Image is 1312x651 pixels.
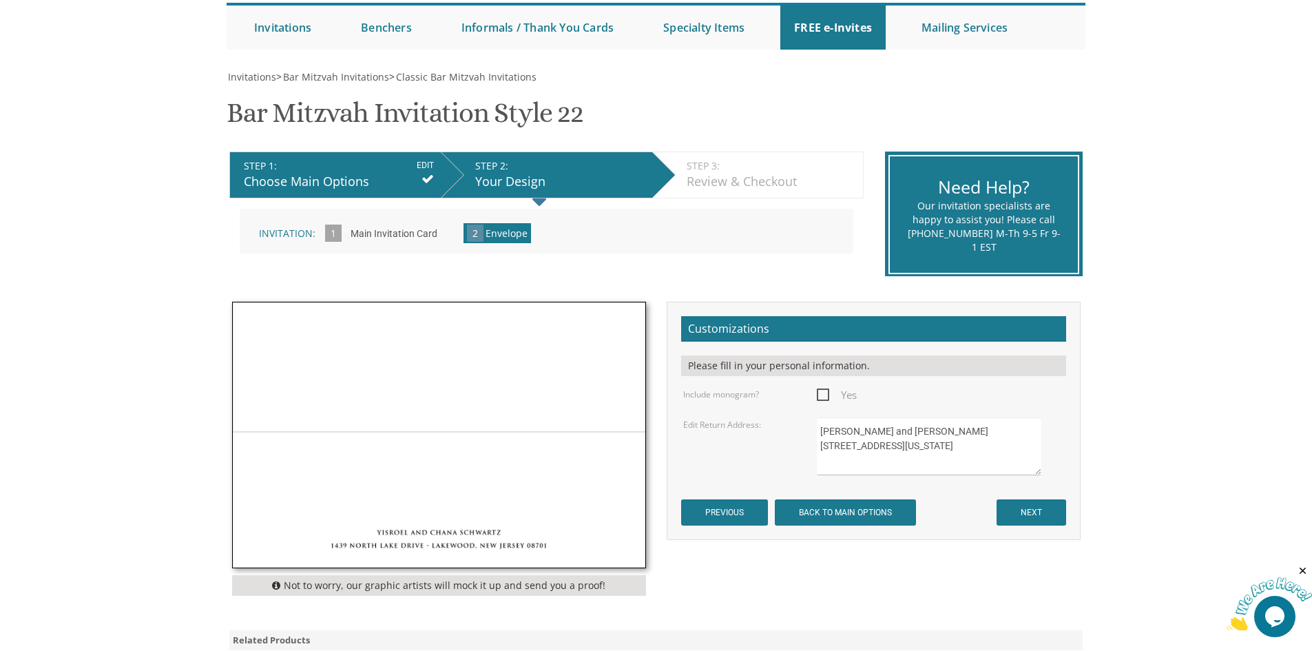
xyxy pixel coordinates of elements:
[475,159,645,173] div: STEP 2:
[486,227,528,240] span: Envelope
[683,419,761,431] label: Edit Return Address:
[228,70,276,83] span: Invitations
[283,70,389,83] span: Bar Mitzvah Invitations
[687,159,856,173] div: STEP 3:
[244,173,434,191] div: Choose Main Options
[907,175,1061,200] div: Need Help?
[244,159,434,173] div: STEP 1:
[817,386,857,404] span: Yes
[229,630,1083,650] div: Related Products
[997,499,1066,526] input: NEXT
[649,6,758,50] a: Specialty Items
[448,6,627,50] a: Informals / Thank You Cards
[907,199,1061,254] div: Our invitation specialists are happy to assist you! Please call [PHONE_NUMBER] M-Th 9-5 Fr 9-1 EST
[233,302,645,568] img: bminv-env-22.jpg
[780,6,886,50] a: FREE e-Invites
[681,499,768,526] input: PREVIOUS
[817,417,1041,475] textarea: [PERSON_NAME] and [PERSON_NAME] [STREET_ADDRESS][US_STATE]
[276,70,389,83] span: >
[683,389,759,400] label: Include monogram?
[395,70,537,83] a: Classic Bar Mitzvah Invitations
[908,6,1021,50] a: Mailing Services
[775,499,916,526] input: BACK TO MAIN OPTIONS
[681,316,1066,342] h2: Customizations
[240,6,325,50] a: Invitations
[475,173,645,191] div: Your Design
[259,227,315,240] span: Invitation:
[687,173,856,191] div: Review & Checkout
[325,225,342,242] span: 1
[227,70,276,83] a: Invitations
[344,216,444,254] input: Main Invitation Card
[232,575,646,596] div: Not to worry, our graphic artists will mock it up and send you a proof!
[1227,565,1312,630] iframe: chat widget
[227,98,583,138] h1: Bar Mitzvah Invitation Style 22
[396,70,537,83] span: Classic Bar Mitzvah Invitations
[282,70,389,83] a: Bar Mitzvah Invitations
[417,159,434,172] input: EDIT
[389,70,537,83] span: >
[681,355,1066,376] div: Please fill in your personal information.
[467,225,483,242] span: 2
[347,6,426,50] a: Benchers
